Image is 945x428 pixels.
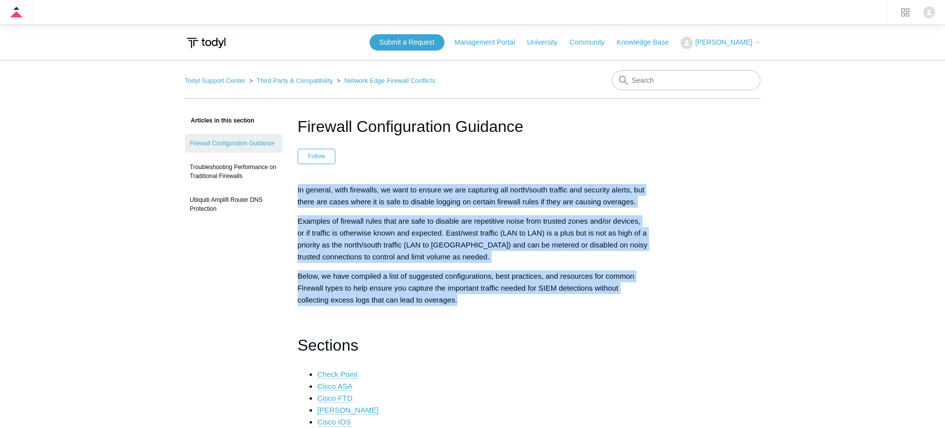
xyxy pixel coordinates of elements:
[185,190,283,218] a: Ubiquiti Amplifi Router DNS Protection
[317,394,353,403] a: Cisco FTD
[247,77,335,84] li: Third Party & Compatibility
[185,34,227,52] img: Todyl Support Center Help Center home page
[298,215,648,263] p: Examples of firewall rules that are safe to disable are repetitive noise from trusted zones and/o...
[185,77,246,84] a: Todyl Support Center
[298,270,648,306] p: Below, we have compiled a list of suggested configurations, best practices, and resources for com...
[370,34,444,51] a: Submit a Request
[317,382,353,391] a: Cisco ASA
[454,37,525,48] a: Management Portal
[923,6,935,18] zd-hc-trigger: Click your profile icon to open the profile menu
[923,6,935,18] img: user avatar
[298,149,336,164] button: Follow Article
[185,158,283,185] a: Troubleshooting Performance on Traditional Firewalls
[317,370,358,379] a: Check Point
[527,37,567,48] a: University
[256,77,333,84] a: Third Party & Compatibility
[185,77,248,84] li: Todyl Support Center
[335,77,436,84] li: Network Edge Firewall Conflicts
[185,134,283,153] a: Firewall Configuration Guidance
[612,70,760,90] input: Search
[317,406,378,415] a: [PERSON_NAME]
[298,333,648,358] h1: Sections
[617,37,679,48] a: Knowledge Base
[185,117,254,124] span: Articles in this section
[695,38,752,46] span: [PERSON_NAME]
[317,418,351,427] a: Cisco IOS
[298,184,648,208] p: In general, with firewalls, we want to ensure we are capturing all north/south traffic and securi...
[344,77,436,84] a: Network Edge Firewall Conflicts
[298,115,648,138] h1: Firewall Configuration Guidance
[569,37,615,48] a: Community
[681,37,760,49] button: [PERSON_NAME]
